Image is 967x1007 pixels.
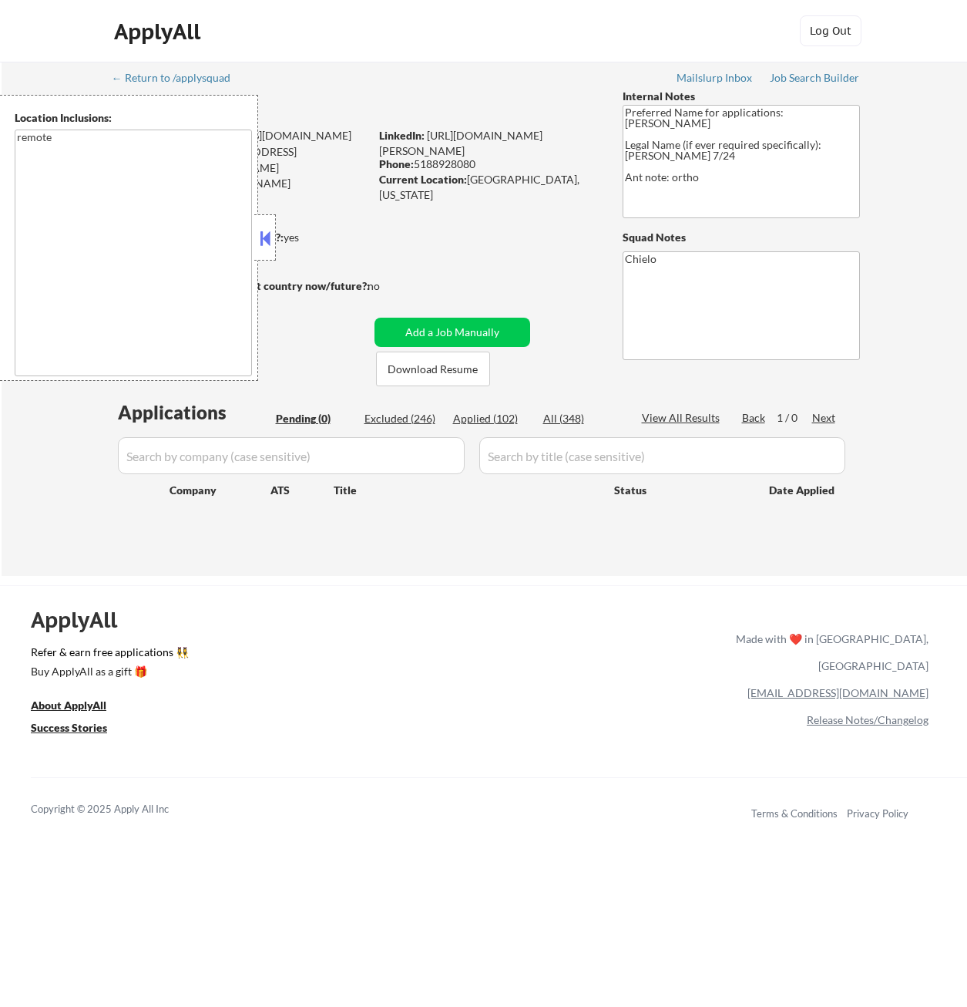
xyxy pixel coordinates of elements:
a: Privacy Policy [847,807,908,820]
div: Applications [118,403,270,422]
div: Squad Notes [623,230,860,245]
u: About ApplyAll [31,699,106,712]
div: ApplyAll [31,607,135,633]
strong: Phone: [379,157,414,170]
div: ← Return to /applysquad [112,72,245,83]
a: Success Stories [31,719,128,739]
div: All (348) [543,411,620,426]
a: Buy ApplyAll as a gift 🎁 [31,663,185,682]
button: Log Out [800,15,861,46]
div: Location Inclusions: [15,110,252,126]
a: Release Notes/Changelog [807,713,928,726]
a: [EMAIL_ADDRESS][DOMAIN_NAME] [747,686,928,699]
a: Job Search Builder [770,72,860,87]
div: Applied (102) [453,411,530,426]
a: Refer & earn free applications 👯‍♀️ [31,647,414,663]
div: Pending (0) [276,411,353,426]
div: ATS [270,483,334,498]
div: Made with ❤️ in [GEOGRAPHIC_DATA], [GEOGRAPHIC_DATA] [730,625,928,679]
div: 5188928080 [379,157,597,172]
div: Mailslurp Inbox [677,72,754,83]
div: View All Results [642,410,724,426]
div: [GEOGRAPHIC_DATA], [US_STATE] [379,172,597,202]
div: Internal Notes [623,89,860,104]
div: Job Search Builder [770,72,860,83]
input: Search by title (case sensitive) [479,437,845,474]
strong: LinkedIn: [379,129,425,142]
a: About ApplyAll [31,697,128,716]
div: Buy ApplyAll as a gift 🎁 [31,666,185,677]
div: Back [742,410,767,426]
a: Terms & Conditions [751,807,838,820]
div: Company [170,483,270,498]
div: Date Applied [769,483,837,498]
div: 1 / 0 [777,410,812,426]
div: Copyright © 2025 Apply All Inc [31,802,208,817]
button: Download Resume [376,352,490,386]
div: ApplyAll [114,19,205,45]
div: Status [614,476,747,503]
strong: Current Location: [379,173,467,186]
button: Add a Job Manually [374,318,530,347]
div: Title [334,483,599,498]
div: Excluded (246) [364,411,442,426]
input: Search by company (case sensitive) [118,437,465,474]
u: Success Stories [31,721,107,734]
div: Next [812,410,837,426]
div: no [368,278,411,294]
a: [URL][DOMAIN_NAME][PERSON_NAME] [379,129,542,157]
a: ← Return to /applysquad [112,72,245,87]
a: Mailslurp Inbox [677,72,754,87]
